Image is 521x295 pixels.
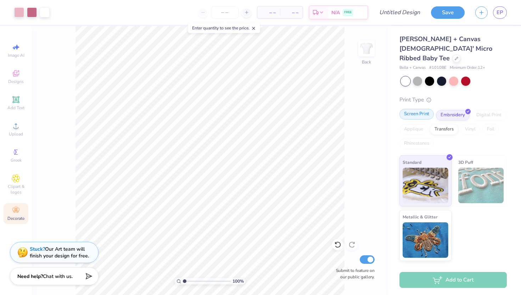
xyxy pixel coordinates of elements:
[188,23,260,33] div: Enter quantity to see the price.
[362,59,371,65] div: Back
[7,216,24,221] span: Decorate
[11,157,22,163] span: Greek
[399,138,434,149] div: Rhinestones
[403,222,448,258] img: Metallic & Glitter
[344,10,352,15] span: FREE
[43,273,73,280] span: Chat with us.
[399,96,507,104] div: Print Type
[211,6,239,19] input: – –
[458,168,504,203] img: 3D Puff
[403,168,448,203] img: Standard
[430,124,458,135] div: Transfers
[332,267,375,280] label: Submit to feature on our public gallery.
[30,246,89,259] div: Our Art team will finish your design for free.
[262,9,276,16] span: – –
[374,5,426,20] input: Untitled Design
[284,9,298,16] span: – –
[9,131,23,137] span: Upload
[331,9,340,16] span: N/A
[7,105,24,111] span: Add Text
[460,124,480,135] div: Vinyl
[8,52,24,58] span: Image AI
[8,79,24,84] span: Designs
[399,65,426,71] span: Bella + Canvas
[399,124,428,135] div: Applique
[399,35,492,62] span: [PERSON_NAME] + Canvas [DEMOGRAPHIC_DATA]' Micro Ribbed Baby Tee
[403,213,438,221] span: Metallic & Glitter
[429,65,446,71] span: # 1010BE
[4,184,28,195] span: Clipart & logos
[482,124,499,135] div: Foil
[233,278,244,284] span: 100 %
[30,246,45,252] strong: Stuck?
[399,109,434,119] div: Screen Print
[458,158,473,166] span: 3D Puff
[472,110,506,121] div: Digital Print
[17,273,43,280] strong: Need help?
[359,41,374,55] img: Back
[493,6,507,19] a: EP
[436,110,470,121] div: Embroidery
[403,158,421,166] span: Standard
[497,9,503,17] span: EP
[450,65,485,71] span: Minimum Order: 12 +
[431,6,465,19] button: Save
